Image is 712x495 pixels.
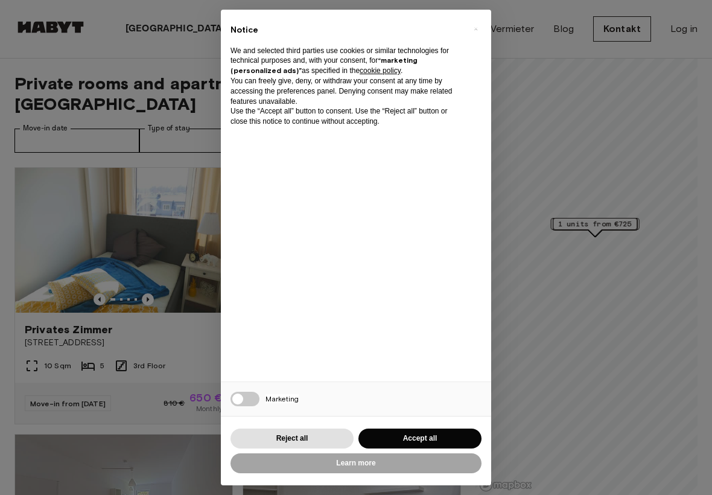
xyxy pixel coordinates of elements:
button: Accept all [358,429,482,449]
span: × [474,22,478,36]
strong: “marketing (personalized ads)” [230,56,418,75]
p: We and selected third parties use cookies or similar technologies for technical purposes and, wit... [230,46,462,76]
a: cookie policy [360,66,401,75]
button: Reject all [230,429,354,449]
button: Learn more [230,453,482,473]
p: You can freely give, deny, or withdraw your consent at any time by accessing the preferences pane... [230,76,462,106]
button: Close this notice [466,19,485,39]
h2: Notice [230,24,462,36]
p: Use the “Accept all” button to consent. Use the “Reject all” button or close this notice to conti... [230,106,462,127]
span: Marketing [265,394,299,403]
